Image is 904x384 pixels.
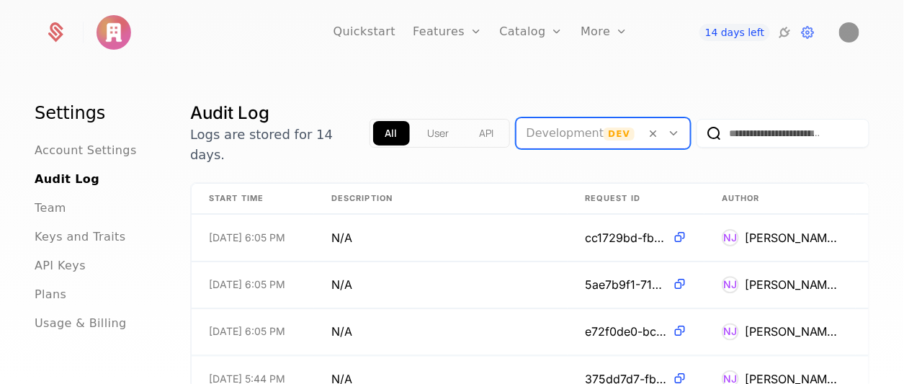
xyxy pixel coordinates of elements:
span: N/A [331,323,352,340]
button: app [416,121,462,146]
span: [DATE] 6:05 PM [209,231,285,245]
div: NJ [722,229,739,246]
button: all [373,121,410,146]
span: cc1729bd-fbb1-402a-b67d-652c66b4625e [585,229,666,246]
nav: Main [35,102,156,332]
div: [PERSON_NAME] [745,276,838,293]
button: api [467,121,506,146]
a: Account Settings [35,142,137,159]
img: NevStudio [97,15,131,50]
a: Keys and Traits [35,228,125,246]
p: Logs are stored for 14 days. [190,125,370,165]
img: Nevil Joyice [839,22,859,43]
span: 5ae7b9f1-71c4-44ff-a5ac-2661f6e7b744 [585,276,666,293]
span: N/A [331,276,352,293]
a: Settings [799,24,816,41]
a: Integrations [776,24,793,41]
span: [DATE] 6:05 PM [209,277,285,292]
span: [DATE] 6:05 PM [209,324,285,339]
h1: Settings [35,102,156,125]
a: Team [35,200,66,217]
span: N/A [331,229,352,246]
h1: Audit Log [190,102,370,125]
th: Start Time [192,184,314,214]
div: Text alignment [370,119,510,148]
th: Description [314,184,568,214]
th: Author [704,184,856,214]
a: Usage & Billing [35,315,127,332]
div: [PERSON_NAME] [745,229,838,246]
div: [PERSON_NAME] [745,323,838,340]
th: Request ID [568,184,704,214]
a: API Keys [35,257,86,274]
a: Audit Log [35,171,99,188]
a: 14 days left [699,24,770,41]
button: Open user button [839,22,859,43]
div: NJ [722,323,739,340]
div: NJ [722,276,739,293]
a: Plans [35,286,66,303]
span: e72f0de0-bce7-4a06-9ce2-2514cb84a63d [585,323,666,340]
